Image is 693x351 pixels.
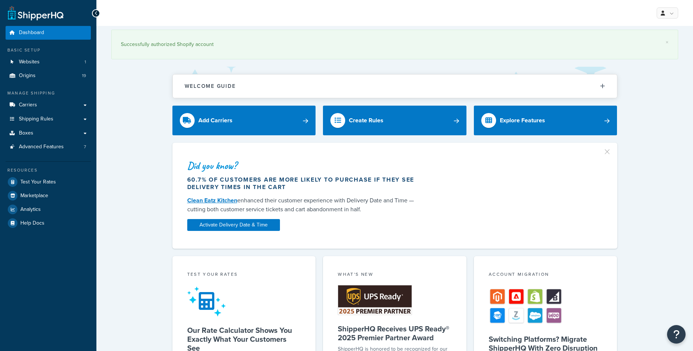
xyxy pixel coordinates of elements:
span: Boxes [19,130,33,136]
div: Manage Shipping [6,90,91,96]
a: Analytics [6,203,91,216]
button: Open Resource Center [667,325,686,344]
div: Create Rules [349,115,383,126]
div: What's New [338,271,452,279]
span: 1 [85,59,86,65]
span: Advanced Features [19,144,64,150]
span: Analytics [20,206,41,213]
a: Test Your Rates [6,175,91,189]
div: Add Carriers [198,115,232,126]
a: Origins19 [6,69,91,83]
span: Marketplace [20,193,48,199]
span: Shipping Rules [19,116,53,122]
div: Resources [6,167,91,173]
div: 60.7% of customers are more likely to purchase if they see delivery times in the cart [187,176,422,191]
a: Marketplace [6,189,91,202]
a: Shipping Rules [6,112,91,126]
a: Add Carriers [172,106,316,135]
a: × [666,39,669,45]
a: Dashboard [6,26,91,40]
div: Did you know? [187,160,422,171]
li: Advanced Features [6,140,91,154]
div: Test your rates [187,271,301,279]
a: Clean Eatz Kitchen [187,196,237,205]
span: Carriers [19,102,37,108]
a: Activate Delivery Date & Time [187,219,280,231]
div: Successfully authorized Shopify account [121,39,669,50]
span: Help Docs [20,220,44,226]
div: enhanced their customer experience with Delivery Date and Time — cutting both customer service ti... [187,196,422,214]
li: Origins [6,69,91,83]
a: Explore Features [474,106,617,135]
span: Dashboard [19,30,44,36]
a: Carriers [6,98,91,112]
span: Websites [19,59,40,65]
span: Test Your Rates [20,179,56,185]
li: Websites [6,55,91,69]
span: 7 [84,144,86,150]
div: Account Migration [489,271,603,279]
h2: Welcome Guide [185,83,236,89]
div: Explore Features [500,115,545,126]
h5: ShipperHQ Receives UPS Ready® 2025 Premier Partner Award [338,324,452,342]
a: Websites1 [6,55,91,69]
span: Origins [19,73,36,79]
a: Help Docs [6,216,91,230]
a: Boxes [6,126,91,140]
a: Advanced Features7 [6,140,91,154]
a: Create Rules [323,106,466,135]
div: Basic Setup [6,47,91,53]
button: Welcome Guide [173,74,617,98]
span: 19 [82,73,86,79]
